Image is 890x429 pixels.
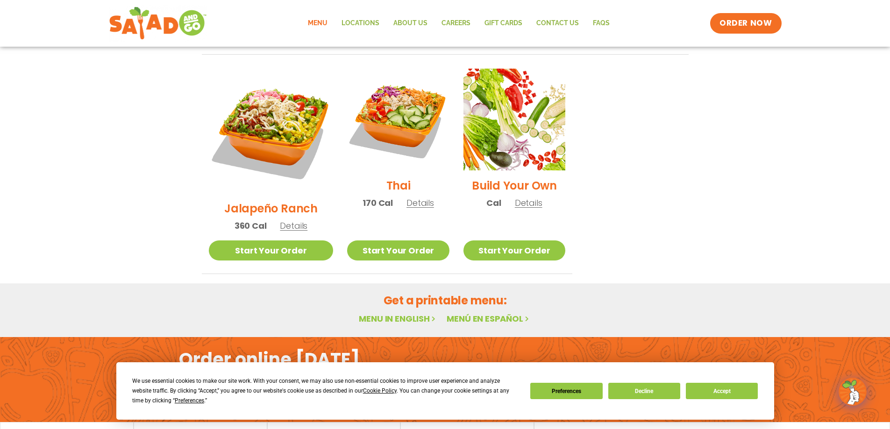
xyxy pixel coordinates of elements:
span: Cal [486,197,501,209]
h2: Build Your Own [472,177,557,194]
span: 170 Cal [363,197,393,209]
img: Product photo for Jalapeño Ranch Salad [209,69,334,193]
span: Details [515,197,542,209]
h2: Jalapeño Ranch [224,200,318,217]
span: Details [406,197,434,209]
nav: Menu [301,13,617,34]
a: FAQs [586,13,617,34]
span: 360 Cal [235,219,267,232]
div: We use essential cookies to make our site work. With your consent, we may also use non-essential ... [132,376,519,406]
span: ORDER NOW [719,18,772,29]
span: Preferences [175,397,204,404]
span: Cookie Policy [363,387,397,394]
a: Menu in English [359,313,437,324]
a: GIFT CARDS [477,13,529,34]
img: wpChatIcon [840,379,866,405]
a: Locations [335,13,386,34]
a: ORDER NOW [710,13,781,34]
a: Menu [301,13,335,34]
button: Preferences [530,383,602,399]
a: Contact Us [529,13,586,34]
button: Accept [686,383,758,399]
img: Product photo for Build Your Own [463,69,565,170]
a: About Us [386,13,434,34]
a: Start Your Order [347,240,449,260]
a: Start Your Order [209,240,334,260]
div: Cookie Consent Prompt [116,362,774,420]
h2: Thai [386,177,411,194]
a: Menú en español [447,313,531,324]
h2: Get a printable menu: [202,292,689,309]
a: Careers [434,13,477,34]
h2: Order online [DATE] [179,348,360,371]
img: Product photo for Thai Salad [347,69,449,170]
img: new-SAG-logo-768×292 [109,5,207,42]
a: Start Your Order [463,240,565,260]
button: Decline [608,383,680,399]
span: Details [280,220,307,232]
